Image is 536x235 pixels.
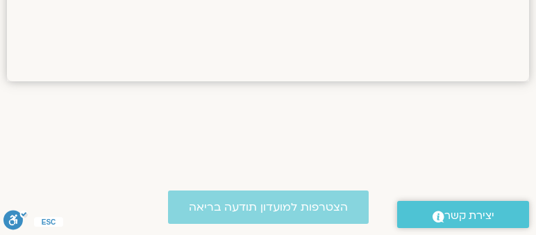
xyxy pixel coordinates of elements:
[444,206,494,225] span: יצירת קשר
[168,191,369,224] a: הצטרפות למועדון תודעה בריאה
[189,201,348,213] span: הצטרפות למועדון תודעה בריאה
[168,200,369,215] a: הצטרפות למועדון תודעה בריאה
[397,201,529,228] a: יצירת קשר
